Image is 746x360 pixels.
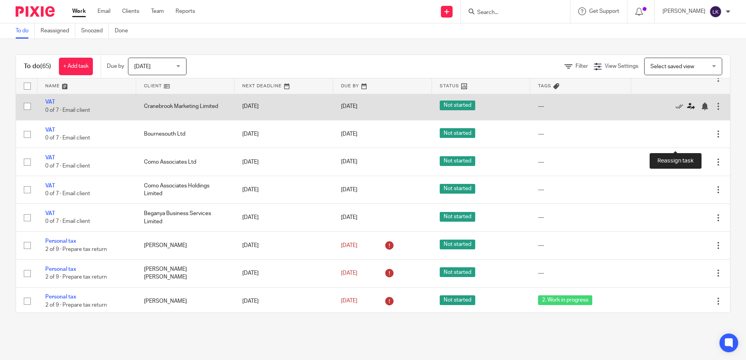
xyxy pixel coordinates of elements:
[59,58,93,75] a: + Add task
[136,92,235,120] td: Cranebrook Marketing Limited
[234,92,333,120] td: [DATE]
[440,184,475,194] span: Not started
[440,240,475,249] span: Not started
[134,64,151,69] span: [DATE]
[234,148,333,176] td: [DATE]
[16,23,35,39] a: To do
[589,9,619,14] span: Get Support
[45,108,90,113] span: 0 of 7 · Email client
[538,186,623,194] div: ---
[341,243,357,248] span: [DATE]
[538,102,623,110] div: ---
[440,156,475,166] span: Not started
[45,266,76,272] a: Personal tax
[605,64,638,69] span: View Settings
[45,294,76,300] a: Personal tax
[136,231,235,259] td: [PERSON_NAME]
[234,259,333,287] td: [DATE]
[709,5,722,18] img: svg%3E
[45,211,55,216] a: VAT
[115,23,134,39] a: Done
[440,212,475,222] span: Not started
[234,231,333,259] td: [DATE]
[136,148,235,176] td: Como Associates Ltd
[16,6,55,17] img: Pixie
[45,302,107,308] span: 2 of 9 · Prepare tax return
[45,274,107,280] span: 2 of 9 · Prepare tax return
[575,64,588,69] span: Filter
[440,101,475,110] span: Not started
[45,99,55,105] a: VAT
[24,62,51,71] h1: To do
[45,163,90,169] span: 0 of 7 · Email client
[41,23,75,39] a: Reassigned
[341,215,357,220] span: [DATE]
[40,63,51,69] span: (65)
[538,269,623,277] div: ---
[45,135,90,141] span: 0 of 7 · Email client
[234,204,333,231] td: [DATE]
[341,298,357,304] span: [DATE]
[538,84,551,88] span: Tags
[234,287,333,315] td: [DATE]
[341,159,357,165] span: [DATE]
[136,287,235,315] td: [PERSON_NAME]
[136,259,235,287] td: [PERSON_NAME] [PERSON_NAME]
[476,9,547,16] input: Search
[234,120,333,148] td: [DATE]
[440,295,475,305] span: Not started
[440,267,475,277] span: Not started
[45,191,90,196] span: 0 of 7 · Email client
[151,7,164,15] a: Team
[538,242,623,249] div: ---
[675,102,687,110] a: Mark as done
[45,183,55,189] a: VAT
[45,127,55,133] a: VAT
[341,131,357,137] span: [DATE]
[98,7,110,15] a: Email
[72,7,86,15] a: Work
[45,155,55,161] a: VAT
[341,187,357,192] span: [DATE]
[107,62,124,70] p: Due by
[122,7,139,15] a: Clients
[650,64,694,69] span: Select saved view
[663,7,705,15] p: [PERSON_NAME]
[45,219,90,224] span: 0 of 7 · Email client
[538,158,623,166] div: ---
[538,295,592,305] span: 2. Work in progress
[234,176,333,203] td: [DATE]
[81,23,109,39] a: Snoozed
[341,104,357,109] span: [DATE]
[136,204,235,231] td: Beganya Business Services Limited
[136,120,235,148] td: Bournesouth Ltd
[538,130,623,138] div: ---
[176,7,195,15] a: Reports
[440,128,475,138] span: Not started
[341,270,357,276] span: [DATE]
[538,214,623,221] div: ---
[45,238,76,244] a: Personal tax
[45,247,107,252] span: 2 of 9 · Prepare tax return
[136,176,235,203] td: Como Associates Holdings Limited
